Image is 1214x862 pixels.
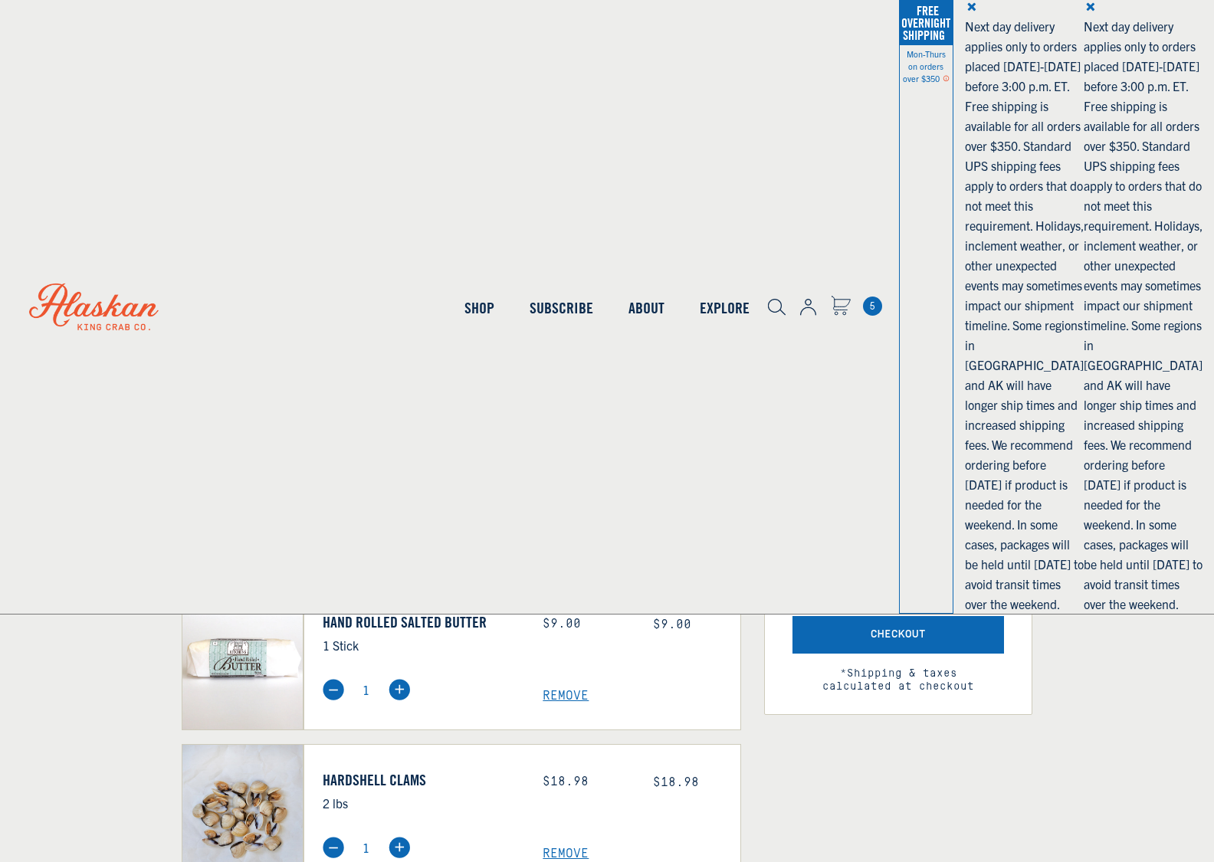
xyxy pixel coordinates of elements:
[653,618,691,631] span: $9.00
[323,771,520,789] a: Hardshell Clams
[543,775,630,789] div: $18.98
[965,16,1084,614] div: Next day delivery applies only to orders placed [DATE]-[DATE] before 3:00 p.m. ET. Free shipping ...
[543,617,630,631] div: $9.00
[653,775,699,789] span: $18.98
[323,679,344,700] img: minus
[831,296,851,318] a: Cart
[768,299,786,316] img: search
[792,616,1004,654] button: Checkout
[8,262,180,352] img: Alaskan King Crab Co. logo
[1084,16,1203,614] div: Next day delivery applies only to orders placed [DATE]-[DATE] before 3:00 p.m. ET. Free shipping ...
[389,837,410,858] img: plus
[323,613,520,631] a: Hand Rolled Salted Butter
[682,264,767,352] a: Explore
[611,264,682,352] a: About
[512,264,611,352] a: Subscribe
[871,628,926,641] span: Checkout
[863,297,882,316] a: Cart
[182,587,303,729] img: Hand Rolled Salted Butter - 1 Stick
[543,847,740,861] a: Remove
[323,837,344,858] img: minus
[800,299,816,316] img: account
[792,654,1004,693] span: *Shipping & taxes calculated at checkout
[903,48,946,84] span: Mon-Thurs on orders over $350
[943,73,950,84] span: Shipping Notice Icon
[447,264,512,352] a: Shop
[323,635,520,655] p: 1 Stick
[543,689,740,703] a: Remove
[323,793,520,813] p: 2 lbs
[389,679,410,700] img: plus
[863,297,882,316] span: 5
